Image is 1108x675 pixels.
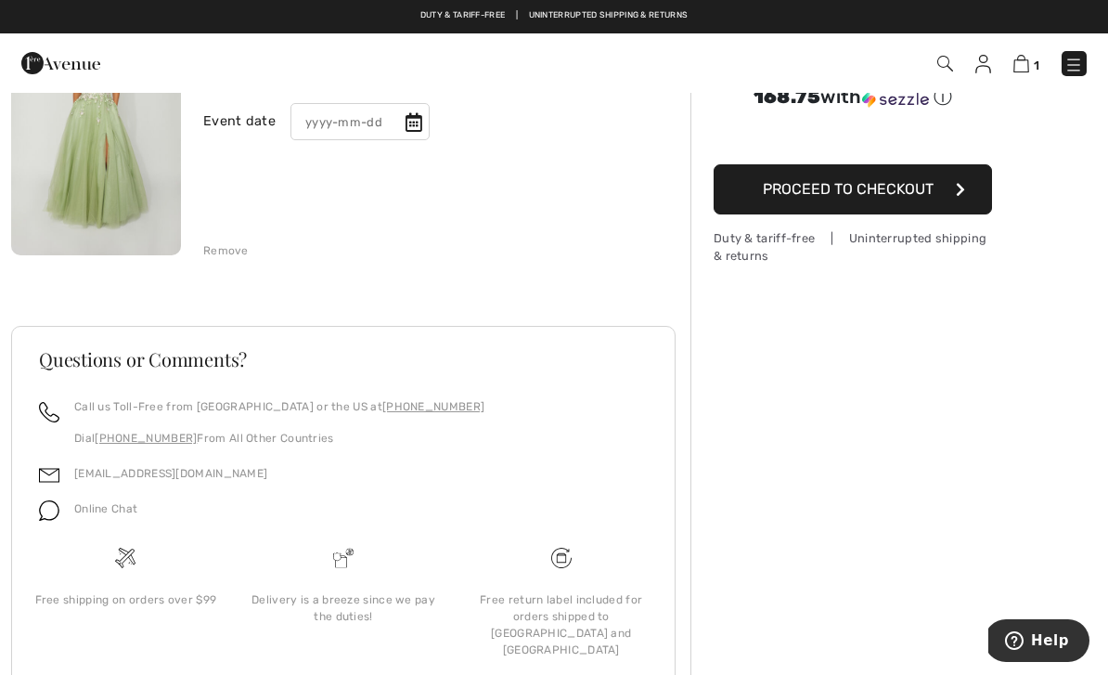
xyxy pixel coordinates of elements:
button: Proceed to Checkout [714,164,992,214]
span: Proceed to Checkout [763,180,934,198]
img: 1ère Avenue [21,45,100,82]
img: Shopping Bag [1013,55,1029,72]
img: Free shipping on orders over $99 [115,548,135,568]
div: Free shipping on orders over $99 [32,591,220,608]
a: 1ère Avenue [21,53,100,71]
iframe: Opens a widget where you can find more information [988,619,1089,666]
img: Free shipping on orders over $99 [551,548,572,568]
img: Sezzle [862,91,929,108]
p: Call us Toll-Free from [GEOGRAPHIC_DATA] or the US at [74,398,484,415]
div: Remove [203,242,249,259]
h3: Questions or Comments? [39,350,648,369]
div: Free return label included for orders shipped to [GEOGRAPHIC_DATA] and [GEOGRAPHIC_DATA] [467,591,655,658]
img: email [39,465,59,486]
a: [PHONE_NUMBER] [95,432,197,445]
img: call [39,402,59,422]
div: Duty & tariff-free | Uninterrupted shipping & returns [714,229,992,265]
img: Search [937,56,953,71]
img: Menu [1064,55,1083,73]
div: Event date [203,111,276,132]
div: Delivery is a breeze since we pay the duties! [250,591,438,625]
span: 1 [1034,58,1039,72]
p: Dial From All Other Countries [74,430,484,447]
a: 1 [1013,52,1039,74]
a: [PHONE_NUMBER] [382,400,484,413]
img: chat [39,500,59,521]
img: Delivery is a breeze since we pay the duties! [333,548,354,568]
iframe: PayPal-paypal [714,116,992,158]
img: My Info [975,55,991,73]
input: yyyy-mm-dd [290,103,430,140]
a: [EMAIL_ADDRESS][DOMAIN_NAME] [74,467,267,480]
span: Online Chat [74,502,137,515]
